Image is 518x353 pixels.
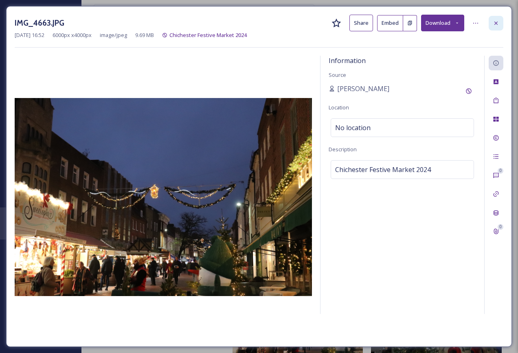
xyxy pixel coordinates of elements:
button: Download [421,15,464,31]
span: 9.69 MB [135,31,154,39]
span: Location [329,104,349,111]
span: [PERSON_NAME] [337,84,389,94]
span: Source [329,71,346,78]
span: image/jpeg [100,31,127,39]
div: 0 [498,224,503,230]
button: Embed [377,15,403,31]
span: Chichester Festive Market 2024 [335,165,431,174]
span: Description [329,146,357,153]
span: Information [329,56,366,65]
span: No location [335,123,371,133]
img: IMG_4663.JPG [15,98,312,296]
button: Share [349,15,373,31]
span: [DATE] 16:52 [15,31,44,39]
span: 6000 px x 4000 px [53,31,92,39]
span: Chichester Festive Market 2024 [169,31,247,39]
div: 0 [498,168,503,174]
h3: IMG_4663.JPG [15,17,64,29]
